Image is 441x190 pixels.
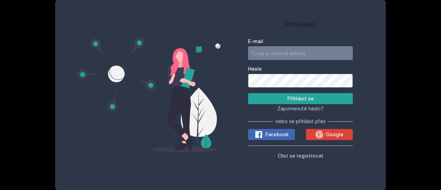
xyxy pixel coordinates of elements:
[248,38,353,45] label: E-mail
[326,131,343,138] span: Google
[248,93,353,104] button: Přihlásit se
[276,118,326,125] span: nebo se přihlásit přes
[248,46,353,60] input: Tvoje e-mailová adresa
[278,151,323,160] button: Chci se registrovat
[265,131,289,138] span: Facebook
[248,19,353,30] h1: Přihlášení
[277,106,324,111] span: Zapomenuté heslo?
[278,153,323,159] span: Chci se registrovat
[306,129,353,140] button: Google
[248,129,295,140] button: Facebook
[248,66,353,72] label: Heslo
